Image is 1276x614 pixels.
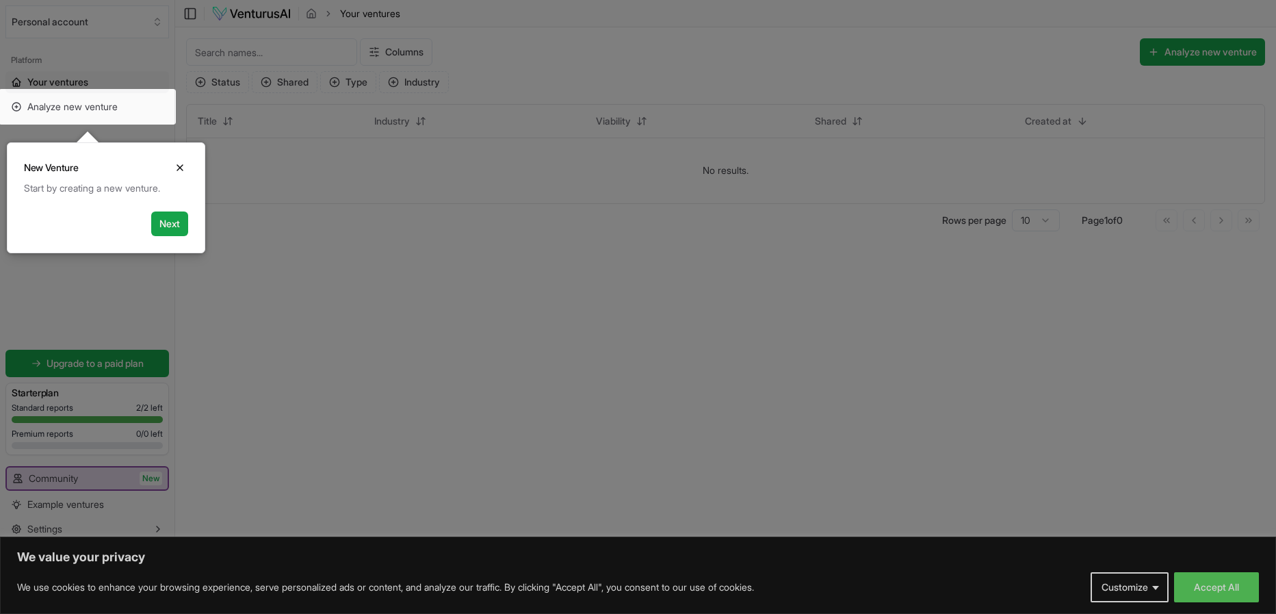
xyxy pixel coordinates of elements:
h3: New Venture [24,161,78,175]
button: Close [172,159,188,176]
button: Next [151,212,188,236]
button: Customize [1091,572,1169,602]
button: Accept All [1174,572,1259,602]
p: We use cookies to enhance your browsing experience, serve personalized ads or content, and analyz... [17,579,754,596]
div: Start by creating a new venture. [24,181,188,195]
p: We value your privacy [17,549,1259,565]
